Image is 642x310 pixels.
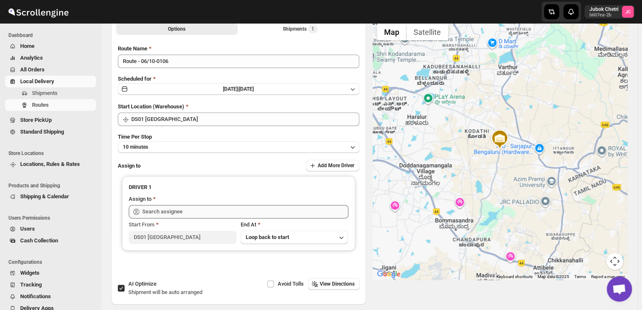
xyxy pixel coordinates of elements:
span: Products and Shipping [8,182,97,189]
span: Options [168,26,186,32]
button: Widgets [5,267,96,279]
button: Map camera controls [606,253,623,270]
span: Tracking [20,281,42,288]
span: Widgets [20,270,40,276]
span: 1 [311,26,314,32]
span: AI Optimize [128,281,157,287]
button: Show satellite imagery [406,24,448,40]
span: Home [20,43,34,49]
span: Jubok Chetri [622,6,634,18]
div: Open chat [607,276,632,302]
span: [DATE] [239,86,254,92]
span: Scheduled for [118,76,151,82]
span: Configurations [8,259,97,265]
span: [DATE] | [223,86,239,92]
button: All Orders [5,64,96,76]
img: Google [375,269,403,280]
button: Home [5,40,96,52]
span: Local Delivery [20,78,54,84]
span: Users Permissions [8,215,97,221]
input: Search assignee [142,205,348,218]
span: Standard Shipping [20,129,64,135]
span: View Directions [320,281,355,287]
span: Shipping & Calendar [20,193,69,200]
a: Report a map error [591,274,625,279]
span: Shipment will be auto arranged [128,289,202,295]
span: Map data ©2025 [538,274,569,279]
span: Start Location (Warehouse) [118,103,184,110]
span: Store PickUp [20,117,52,123]
button: Locations, Rules & Rates [5,158,96,170]
h3: DRIVER 1 [129,183,348,192]
span: Assign to [118,163,141,169]
input: Eg: Bengaluru Route [118,55,359,68]
text: JC [625,9,631,15]
button: Users [5,223,96,235]
span: Routes [32,102,49,108]
span: Add More Driver [318,162,354,169]
img: ScrollEngine [7,1,70,22]
span: Start From [129,221,154,228]
button: Cash Collection [5,235,96,247]
button: All Route Options [116,23,238,35]
p: b607ea-2b [589,13,618,18]
span: Shipments [32,90,58,96]
button: User menu [584,5,634,18]
span: 10 minutes [123,144,148,150]
span: Time Per Stop [118,134,152,140]
button: [DATE]|[DATE] [118,83,359,95]
span: Notifications [20,293,51,299]
button: Keyboard shortcuts [496,274,533,280]
span: Loop back to start [246,234,289,240]
button: Selected Shipments [239,23,361,35]
button: View Directions [308,278,360,290]
div: Assign to [129,195,151,203]
button: Shipping & Calendar [5,191,96,202]
button: Show street map [377,24,406,40]
span: Dashboard [8,32,97,39]
p: Jubok Chetri [589,6,618,13]
button: Routes [5,99,96,111]
div: All Route Options [111,38,366,278]
button: Notifications [5,291,96,302]
div: End At [241,221,348,229]
span: Avoid Tolls [278,281,304,287]
button: Loop back to start [241,231,348,244]
span: All Orders [20,66,45,73]
button: Analytics [5,52,96,64]
a: Open this area in Google Maps (opens a new window) [375,269,403,280]
button: 10 minutes [118,141,359,153]
button: Add More Driver [306,160,359,171]
span: Store Locations [8,150,97,157]
a: Terms (opens in new tab) [574,274,586,279]
input: Search location [131,113,359,126]
button: Shipments [5,87,96,99]
span: Cash Collection [20,237,58,244]
span: Analytics [20,55,43,61]
span: Locations, Rules & Rates [20,161,80,167]
button: Tracking [5,279,96,291]
span: Users [20,226,35,232]
span: Route Name [118,45,147,52]
div: Shipments [283,25,318,33]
